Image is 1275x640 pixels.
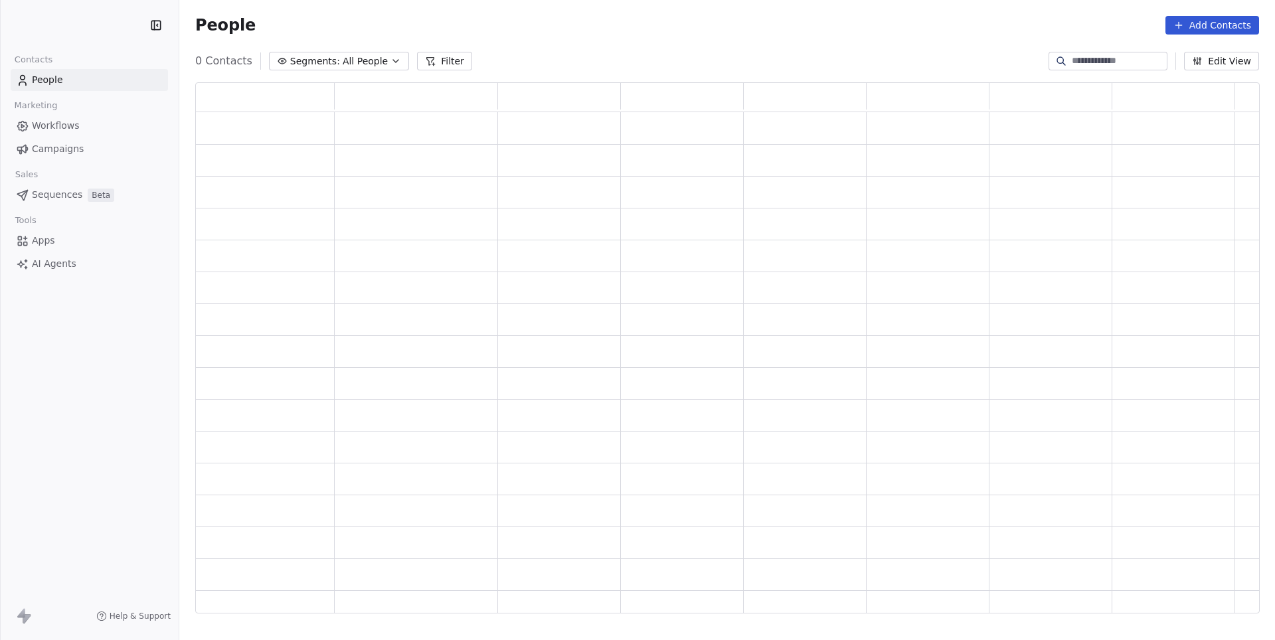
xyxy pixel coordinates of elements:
span: People [195,15,256,35]
span: Workflows [32,119,80,133]
span: Marketing [9,96,63,116]
a: SequencesBeta [11,184,168,206]
button: Add Contacts [1165,16,1259,35]
span: Sales [9,165,44,185]
span: All People [343,54,388,68]
span: Contacts [9,50,58,70]
span: Beta [88,189,114,202]
span: Campaigns [32,142,84,156]
span: People [32,73,63,87]
span: Sequences [32,188,82,202]
span: 0 Contacts [195,53,252,69]
a: Help & Support [96,611,171,621]
span: Help & Support [110,611,171,621]
span: Apps [32,234,55,248]
a: People [11,69,168,91]
a: AI Agents [11,253,168,275]
a: Workflows [11,115,168,137]
span: AI Agents [32,257,76,271]
span: Segments: [290,54,340,68]
button: Edit View [1184,52,1259,70]
a: Campaigns [11,138,168,160]
span: Tools [9,210,42,230]
a: Apps [11,230,168,252]
button: Filter [417,52,472,70]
